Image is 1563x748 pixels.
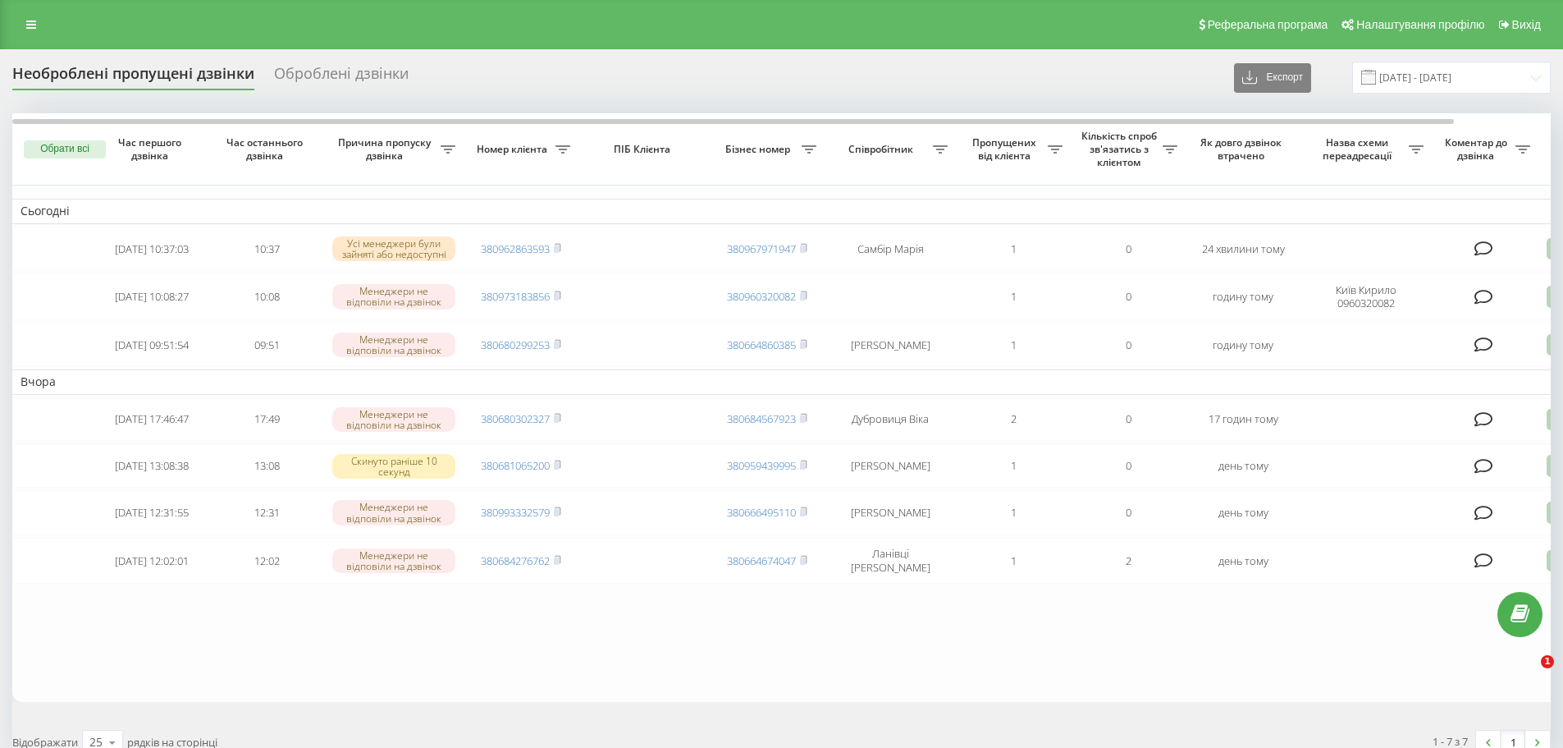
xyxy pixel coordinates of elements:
[12,65,254,90] div: Необроблені пропущені дзвінки
[727,458,796,473] a: 380959439995
[472,143,555,156] span: Номер клієнта
[332,407,455,432] div: Менеджери не відповіли на дзвінок
[727,241,796,256] a: 380967971947
[332,284,455,309] div: Менеджери не відповіли на дзвінок
[727,289,796,304] a: 380960320082
[1071,227,1186,271] td: 0
[1512,18,1541,31] span: Вихід
[1440,136,1515,162] span: Коментар до дзвінка
[833,143,933,156] span: Співробітник
[825,444,956,488] td: [PERSON_NAME]
[956,538,1071,584] td: 1
[481,241,550,256] a: 380962863593
[481,337,550,352] a: 380680299253
[209,324,324,367] td: 09:51
[332,454,455,479] div: Скинуто раніше 10 секунд
[332,333,455,357] div: Менеджери не відповіли на дзвінок
[94,491,209,535] td: [DATE] 12:31:55
[1079,130,1163,168] span: Кількість спроб зв'язатись з клієнтом
[209,227,324,271] td: 10:37
[481,289,550,304] a: 380973183856
[727,505,796,520] a: 380666495110
[956,491,1071,535] td: 1
[825,227,956,271] td: Самбір Марія
[956,398,1071,442] td: 2
[209,538,324,584] td: 12:02
[94,538,209,584] td: [DATE] 12:02:01
[825,398,956,442] td: Дубровиця Віка
[1208,18,1328,31] span: Реферальна програма
[1186,398,1300,442] td: 17 годин тому
[956,273,1071,319] td: 1
[481,505,550,520] a: 380993332579
[332,236,455,261] div: Усі менеджери були зайняті або недоступні
[1356,18,1484,31] span: Налаштування профілю
[332,548,455,573] div: Менеджери не відповіли на дзвінок
[1186,227,1300,271] td: 24 хвилини тому
[94,324,209,367] td: [DATE] 09:51:54
[1186,324,1300,367] td: годину тому
[481,411,550,426] a: 380680302327
[956,444,1071,488] td: 1
[1300,273,1432,319] td: Київ Кирило 0960320082
[274,65,409,90] div: Оброблені дзвінки
[825,491,956,535] td: [PERSON_NAME]
[1071,538,1186,584] td: 2
[94,227,209,271] td: [DATE] 10:37:03
[964,136,1048,162] span: Пропущених від клієнта
[1186,273,1300,319] td: годину тому
[718,143,802,156] span: Бізнес номер
[727,337,796,352] a: 380664860385
[1186,444,1300,488] td: день тому
[1071,491,1186,535] td: 0
[825,538,956,584] td: Ланівці [PERSON_NAME]
[1199,136,1287,162] span: Як довго дзвінок втрачено
[1071,444,1186,488] td: 0
[332,500,455,525] div: Менеджери не відповіли на дзвінок
[1186,491,1300,535] td: день тому
[1234,63,1311,93] button: Експорт
[209,398,324,442] td: 17:49
[825,324,956,367] td: [PERSON_NAME]
[1309,136,1409,162] span: Назва схеми переадресації
[481,553,550,568] a: 380684276762
[1071,398,1186,442] td: 0
[1071,273,1186,319] td: 0
[94,273,209,319] td: [DATE] 10:08:27
[592,143,696,156] span: ПІБ Клієнта
[1541,655,1554,668] span: 1
[94,444,209,488] td: [DATE] 13:08:38
[1186,538,1300,584] td: день тому
[24,140,106,158] button: Обрати всі
[332,136,441,162] span: Причина пропуску дзвінка
[481,458,550,473] a: 380681065200
[1071,324,1186,367] td: 0
[222,136,311,162] span: Час останнього дзвінка
[209,444,324,488] td: 13:08
[1507,655,1547,695] iframe: Intercom live chat
[956,227,1071,271] td: 1
[727,553,796,568] a: 380664674047
[107,136,196,162] span: Час першого дзвінка
[209,273,324,319] td: 10:08
[209,491,324,535] td: 12:31
[94,398,209,442] td: [DATE] 17:46:47
[727,411,796,426] a: 380684567923
[956,324,1071,367] td: 1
